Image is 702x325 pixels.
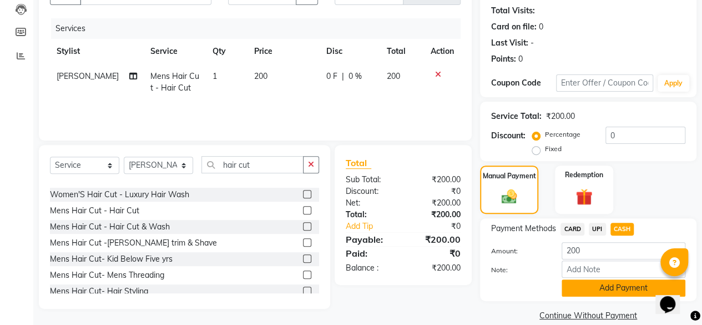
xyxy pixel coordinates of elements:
[414,221,469,232] div: ₹0
[337,186,403,197] div: Discount:
[482,310,694,322] a: Continue Without Payment
[50,286,148,297] div: Mens Hair Cut- Hair Styling
[337,233,403,246] div: Payable:
[50,253,173,265] div: Mens Hair Cut- Kid Below Five yrs
[491,5,535,17] div: Total Visits:
[50,205,139,217] div: Mens Hair Cut - Hair Cut
[562,242,685,259] input: Amount
[386,71,400,81] span: 200
[254,71,267,81] span: 200
[610,223,634,236] span: CASH
[50,221,170,233] div: Mens Hair Cut - Hair Cut & Wash
[545,129,580,139] label: Percentage
[546,111,575,122] div: ₹200.00
[320,39,380,64] th: Disc
[342,71,344,82] span: |
[403,209,469,221] div: ₹200.00
[403,233,469,246] div: ₹200.00
[150,71,199,93] span: Mens Hair Cut - Hair Cut
[491,77,556,89] div: Coupon Code
[483,265,553,275] label: Note:
[403,174,469,186] div: ₹200.00
[491,21,537,33] div: Card on file:
[497,188,522,206] img: _cash.svg
[403,197,469,209] div: ₹200.00
[337,262,403,274] div: Balance :
[206,39,248,64] th: Qty
[349,71,362,82] span: 0 %
[403,262,469,274] div: ₹200.00
[545,144,562,154] label: Fixed
[562,261,685,278] input: Add Note
[144,39,206,64] th: Service
[483,171,536,181] label: Manual Payment
[337,174,403,186] div: Sub Total:
[50,237,217,249] div: Mens Hair Cut -[PERSON_NAME] trim & Shave
[201,156,304,173] input: Search or Scan
[337,197,403,209] div: Net:
[424,39,461,64] th: Action
[491,37,528,49] div: Last Visit:
[337,221,414,232] a: Add Tip
[491,223,556,234] span: Payment Methods
[403,247,469,260] div: ₹0
[248,39,320,64] th: Price
[658,75,689,92] button: Apply
[518,53,523,65] div: 0
[589,223,606,236] span: UPI
[556,74,653,92] input: Enter Offer / Coupon Code
[562,279,685,297] button: Add Payment
[655,281,691,314] iframe: chat widget
[539,21,543,33] div: 0
[380,39,424,64] th: Total
[50,269,164,281] div: Mens Hair Cut- Mens Threading
[51,18,469,39] div: Services
[491,130,526,142] div: Discount:
[337,209,403,221] div: Total:
[531,37,534,49] div: -
[50,189,189,201] div: Women'S Hair Cut - Luxury Hair Wash
[403,186,469,197] div: ₹0
[560,223,584,236] span: CARD
[213,71,217,81] span: 1
[483,246,553,256] label: Amount:
[491,111,542,122] div: Service Total:
[326,71,337,82] span: 0 F
[346,157,371,169] span: Total
[570,187,598,207] img: _gift.svg
[565,170,603,180] label: Redemption
[337,247,403,260] div: Paid:
[491,53,516,65] div: Points:
[50,39,144,64] th: Stylist
[57,71,119,81] span: [PERSON_NAME]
